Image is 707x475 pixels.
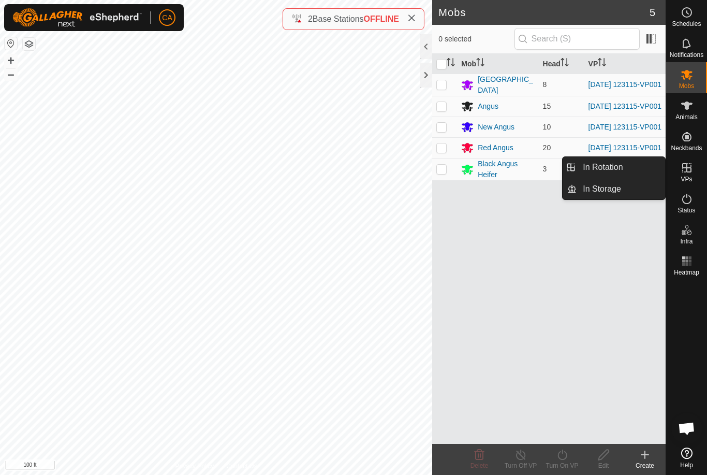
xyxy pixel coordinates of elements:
[584,54,666,74] th: VP
[539,54,584,74] th: Head
[447,60,455,68] p-sorticon: Activate to sort
[681,176,692,182] span: VPs
[672,21,701,27] span: Schedules
[457,54,538,74] th: Mob
[671,413,702,444] div: Open chat
[563,179,665,199] li: In Storage
[478,101,498,112] div: Angus
[561,60,569,68] p-sorticon: Activate to sort
[438,34,514,45] span: 0 selected
[5,54,17,67] button: +
[23,38,35,50] button: Map Layers
[588,123,661,131] a: [DATE] 123115-VP001
[175,462,214,471] a: Privacy Policy
[12,8,142,27] img: Gallagher Logo
[583,183,621,195] span: In Storage
[476,60,484,68] p-sorticon: Activate to sort
[624,461,666,470] div: Create
[162,12,172,23] span: CA
[543,143,551,152] span: 20
[677,207,695,213] span: Status
[650,5,655,20] span: 5
[541,461,583,470] div: Turn On VP
[674,269,699,276] span: Heatmap
[543,123,551,131] span: 10
[478,142,513,153] div: Red Angus
[226,462,257,471] a: Contact Us
[514,28,640,50] input: Search (S)
[666,443,707,472] a: Help
[577,157,665,178] a: In Rotation
[308,15,313,23] span: 2
[364,15,399,23] span: OFFLINE
[588,143,661,152] a: [DATE] 123115-VP001
[577,179,665,199] a: In Storage
[679,83,694,89] span: Mobs
[671,145,702,151] span: Neckbands
[598,60,606,68] p-sorticon: Activate to sort
[478,122,514,133] div: New Angus
[543,102,551,110] span: 15
[680,238,693,244] span: Infra
[470,462,489,469] span: Delete
[543,165,547,173] span: 3
[500,461,541,470] div: Turn Off VP
[5,68,17,80] button: –
[583,461,624,470] div: Edit
[588,102,661,110] a: [DATE] 123115-VP001
[313,15,364,23] span: Base Stations
[675,114,698,120] span: Animals
[5,37,17,50] button: Reset Map
[478,159,534,180] div: Black Angus Heifer
[670,52,703,58] span: Notifications
[438,6,650,19] h2: Mobs
[543,80,547,89] span: 8
[478,74,534,96] div: [GEOGRAPHIC_DATA]
[588,80,661,89] a: [DATE] 123115-VP001
[680,462,693,468] span: Help
[563,157,665,178] li: In Rotation
[583,161,623,174] span: In Rotation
